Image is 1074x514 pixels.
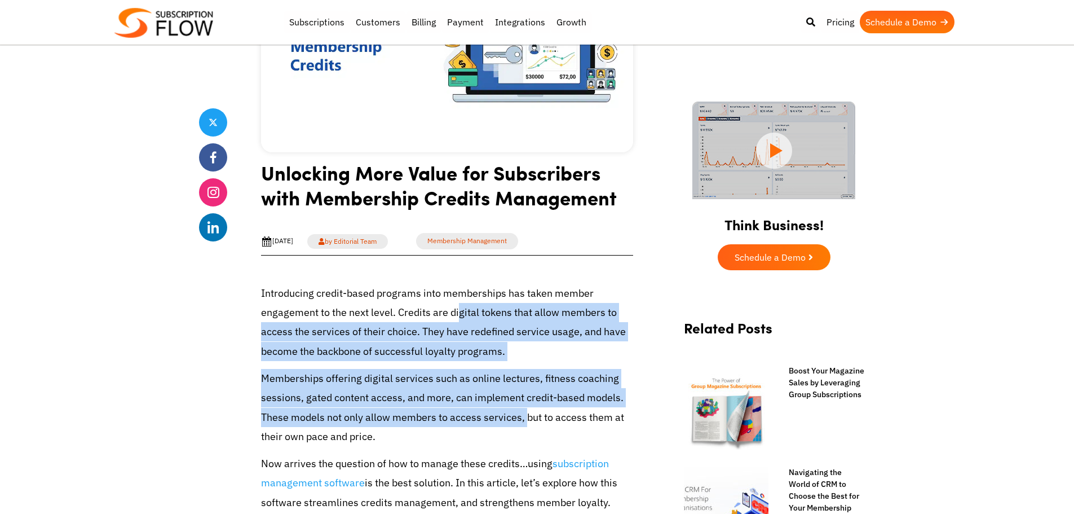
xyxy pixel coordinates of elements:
a: Subscriptions [284,11,350,33]
a: Billing [406,11,441,33]
a: Navigating the World of CRM to Choose the Best for Your Membership [777,467,864,514]
a: Integrations [489,11,551,33]
span: Schedule a Demo [735,253,806,262]
a: Boost Your Magazine Sales by Leveraging Group Subscriptions [777,365,864,401]
img: The Power of Group Magazine Subscriptions [684,365,768,450]
a: Growth [551,11,592,33]
img: Subscriptionflow [114,8,213,38]
a: Schedule a Demo [860,11,954,33]
a: Membership Management [416,233,518,249]
a: by Editorial Team [307,234,388,249]
h2: Think Business! [673,203,876,239]
h2: Related Posts [684,320,864,348]
h1: Unlocking More Value for Subscribers with Membership Credits Management [261,160,633,218]
a: Pricing [821,11,860,33]
a: Payment [441,11,489,33]
p: Memberships offering digital services such as online lectures, fitness coaching sessions, gated c... [261,369,633,446]
a: Schedule a Demo [718,244,830,270]
p: Introducing credit-based programs into memberships has taken member engagement to the next level.... [261,284,633,361]
a: Customers [350,11,406,33]
img: intro video [692,102,855,199]
p: Now arrives the question of how to manage these credits…using is the best solution. In this artic... [261,454,633,512]
div: [DATE] [261,236,293,247]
